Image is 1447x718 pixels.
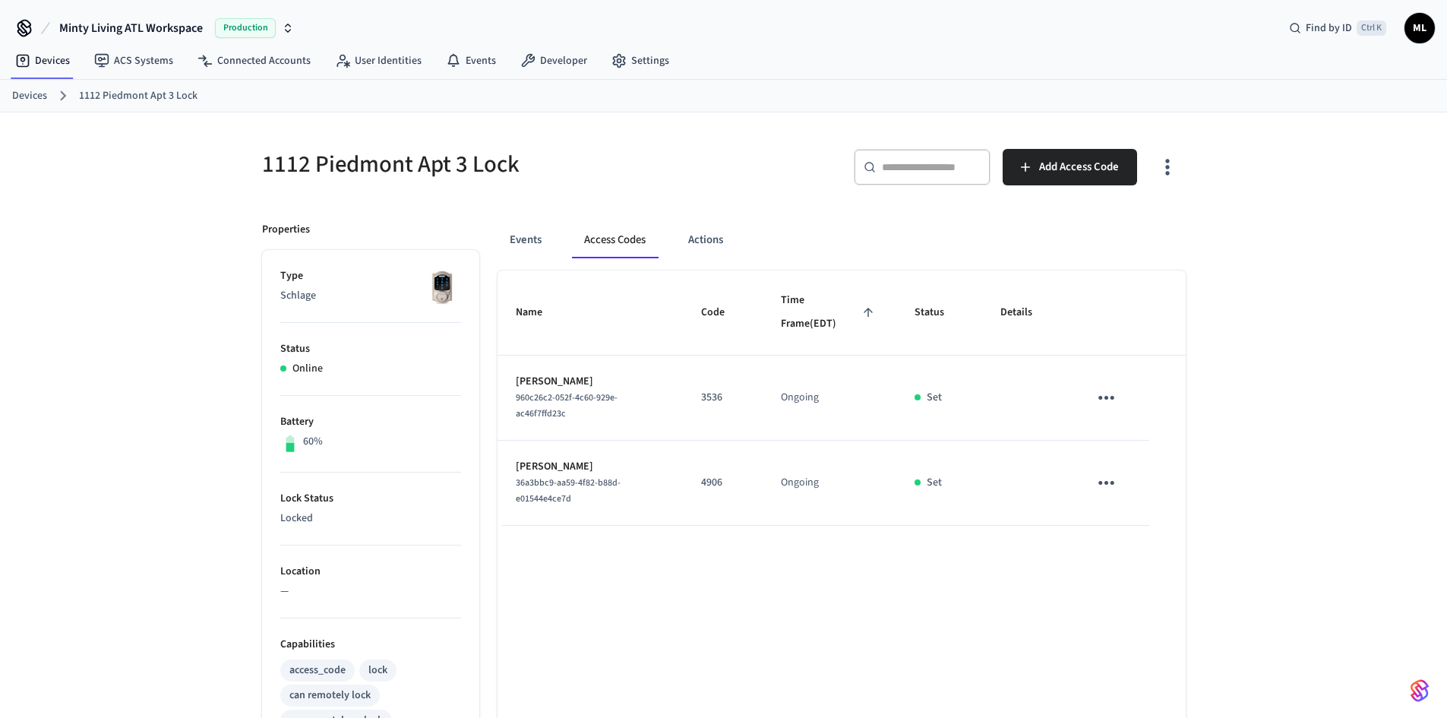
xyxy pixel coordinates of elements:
a: Developer [508,47,599,74]
div: access_code [289,663,346,678]
p: Lock Status [280,491,461,507]
p: Online [292,361,323,377]
div: Find by IDCtrl K [1277,14,1398,42]
a: Devices [12,88,47,104]
button: Events [498,222,554,258]
span: ML [1406,14,1433,42]
span: 36a3bbc9-aa59-4f82-b88d-e01544e4ce7d [516,476,621,505]
p: Schlage [280,288,461,304]
span: Production [215,18,276,38]
span: Code [701,301,744,324]
p: Properties [262,222,310,238]
span: 960c26c2-052f-4c60-929e-ac46f7ffd23c [516,391,618,420]
span: Details [1000,301,1052,324]
td: Ongoing [763,441,896,526]
button: ML [1404,13,1435,43]
div: can remotely lock [289,688,371,704]
h5: 1112 Piedmont Apt 3 Lock [262,149,715,180]
a: User Identities [323,47,434,74]
img: SeamLogoGradient.69752ec5.svg [1411,678,1429,703]
img: Schlage Sense Smart Deadbolt with Camelot Trim, Front [423,268,461,306]
button: Add Access Code [1003,149,1137,185]
button: Actions [676,222,735,258]
p: 4906 [701,475,744,491]
a: Settings [599,47,681,74]
a: Devices [3,47,82,74]
p: Battery [280,414,461,430]
span: Minty Living ATL Workspace [59,19,203,37]
span: Time Frame(EDT) [781,289,878,337]
div: lock [368,663,387,678]
span: Find by ID [1306,21,1352,36]
p: Capabilities [280,637,461,653]
td: Ongoing [763,356,896,441]
p: Location [280,564,461,580]
span: Name [516,301,562,324]
p: Type [280,268,461,284]
div: ant example [498,222,1186,258]
p: Set [927,475,942,491]
p: — [280,584,461,599]
a: Events [434,47,508,74]
table: sticky table [498,270,1186,526]
p: [PERSON_NAME] [516,459,665,475]
p: Status [280,341,461,357]
span: Status [915,301,964,324]
a: ACS Systems [82,47,185,74]
p: 3536 [701,390,744,406]
a: Connected Accounts [185,47,323,74]
p: Set [927,390,942,406]
span: Ctrl K [1357,21,1386,36]
p: 60% [303,434,323,450]
span: Add Access Code [1039,157,1119,177]
button: Access Codes [572,222,658,258]
a: 1112 Piedmont Apt 3 Lock [79,88,197,104]
p: Locked [280,511,461,527]
p: [PERSON_NAME] [516,374,665,390]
